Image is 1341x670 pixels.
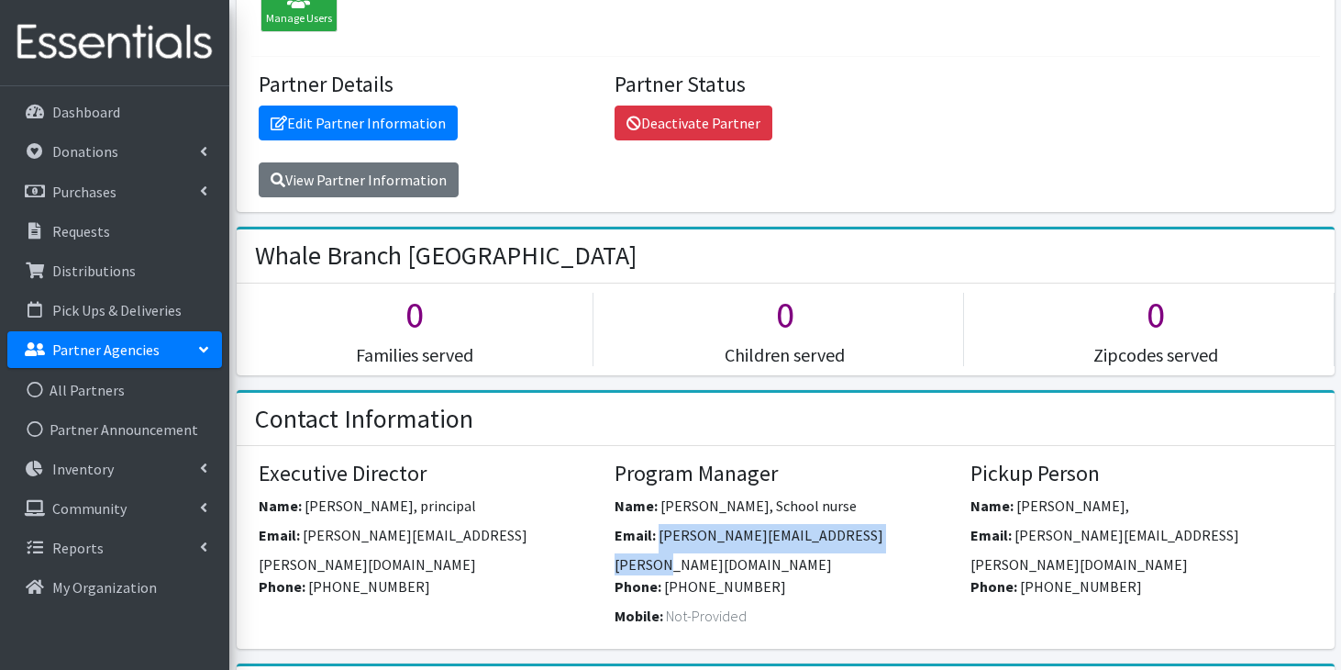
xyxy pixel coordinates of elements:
a: Requests [7,213,222,250]
label: Email: [615,524,656,546]
span: [PERSON_NAME], School nurse [660,497,857,515]
span: [PERSON_NAME][EMAIL_ADDRESS][PERSON_NAME][DOMAIN_NAME] [615,526,883,574]
a: Inventory [7,451,222,487]
p: Inventory [52,460,114,478]
a: Donations [7,133,222,170]
label: Phone: [259,575,305,597]
p: Partner Agencies [52,341,160,359]
a: All Partners [7,372,222,408]
span: [PHONE_NUMBER] [664,577,786,596]
label: Name: [259,495,302,517]
label: Name: [615,495,658,517]
h1: 0 [607,293,963,337]
label: Email: [970,524,1012,546]
a: Reports [7,530,222,566]
a: My Organization [7,569,222,606]
a: Partner Announcement [7,411,222,448]
p: Dashboard [52,103,120,121]
label: Mobile: [615,605,663,627]
h4: Executive Director [259,461,601,487]
p: Pick Ups & Deliveries [52,301,182,319]
span: [PHONE_NUMBER] [308,577,430,596]
label: Phone: [970,575,1017,597]
h5: Children served [607,344,963,366]
a: Pick Ups & Deliveries [7,292,222,329]
img: HumanEssentials [7,12,222,73]
a: View Partner Information [259,162,459,197]
a: Purchases [7,173,222,210]
a: Partner Agencies [7,331,222,368]
a: Dashboard [7,94,222,130]
h4: Program Manager [615,461,957,487]
span: [PERSON_NAME][EMAIL_ADDRESS][PERSON_NAME][DOMAIN_NAME] [970,526,1239,574]
span: Not-Provided [666,607,747,625]
span: [PERSON_NAME][EMAIL_ADDRESS][PERSON_NAME][DOMAIN_NAME] [259,526,527,574]
h4: Partner Details [259,72,601,98]
h1: 0 [237,293,593,337]
a: Community [7,490,222,527]
p: My Organization [52,578,157,597]
p: Community [52,499,127,518]
label: Email: [259,524,300,546]
a: Deactivate Partner [615,106,772,140]
h4: Partner Status [615,72,957,98]
a: Edit Partner Information [259,106,458,140]
h4: Pickup Person [970,461,1313,487]
h2: Contact Information [255,404,473,435]
span: [PERSON_NAME], [1016,497,1129,515]
p: Reports [52,539,104,557]
p: Donations [52,142,118,161]
p: Distributions [52,262,136,280]
h5: Zipcodes served [978,344,1334,366]
span: [PERSON_NAME], principal [305,497,476,515]
p: Requests [52,222,110,240]
h5: Families served [237,344,593,366]
span: [PHONE_NUMBER] [1020,577,1142,596]
p: Purchases [52,183,116,201]
label: Name: [970,495,1014,517]
h1: 0 [978,293,1334,337]
label: Phone: [615,575,661,597]
a: Distributions [7,252,222,289]
h2: Whale Branch [GEOGRAPHIC_DATA] [255,240,637,272]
